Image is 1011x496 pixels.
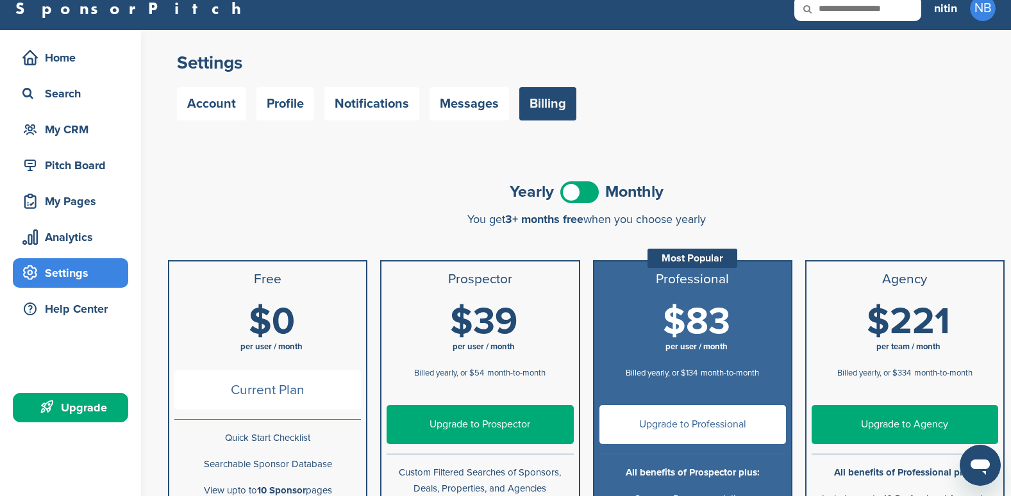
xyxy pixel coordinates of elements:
[177,87,246,120] a: Account
[605,184,664,200] span: Monthly
[19,226,128,249] div: Analytics
[487,368,546,378] span: month-to-month
[257,484,306,496] b: 10 Sponsor
[701,368,759,378] span: month-to-month
[505,212,583,226] span: 3+ months free
[876,342,940,352] span: per team / month
[13,294,128,324] a: Help Center
[13,79,128,108] a: Search
[960,445,1001,486] iframe: Button to launch messaging window, conversation in progress
[13,222,128,252] a: Analytics
[13,43,128,72] a: Home
[324,87,419,120] a: Notifications
[599,405,786,444] a: Upgrade to Professional
[648,249,737,268] div: Most Popular
[837,368,911,378] span: Billed yearly, or $334
[812,405,998,444] a: Upgrade to Agency
[450,299,517,344] span: $39
[19,118,128,141] div: My CRM
[387,272,573,287] h3: Prospector
[19,261,128,285] div: Settings
[510,184,554,200] span: Yearly
[663,299,730,344] span: $83
[19,396,128,419] div: Upgrade
[867,299,950,344] span: $221
[665,342,728,352] span: per user / month
[430,87,509,120] a: Messages
[174,430,361,446] p: Quick Start Checklist
[13,115,128,144] a: My CRM
[168,213,1005,226] div: You get when you choose yearly
[177,51,996,74] h2: Settings
[256,87,314,120] a: Profile
[519,87,576,120] a: Billing
[240,342,303,352] span: per user / month
[834,467,975,478] b: All benefits of Professional plus:
[387,405,573,444] a: Upgrade to Prospector
[174,370,361,409] span: Current Plan
[19,190,128,213] div: My Pages
[174,272,361,287] h3: Free
[13,151,128,180] a: Pitch Board
[13,393,128,422] a: Upgrade
[914,368,973,378] span: month-to-month
[19,154,128,177] div: Pitch Board
[599,272,786,287] h3: Professional
[13,186,128,216] a: My Pages
[626,368,698,378] span: Billed yearly, or $134
[249,299,295,344] span: $0
[453,342,515,352] span: per user / month
[19,297,128,320] div: Help Center
[13,258,128,288] a: Settings
[19,82,128,105] div: Search
[812,272,998,287] h3: Agency
[414,368,484,378] span: Billed yearly, or $54
[626,467,760,478] b: All benefits of Prospector plus:
[174,456,361,472] p: Searchable Sponsor Database
[19,46,128,69] div: Home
